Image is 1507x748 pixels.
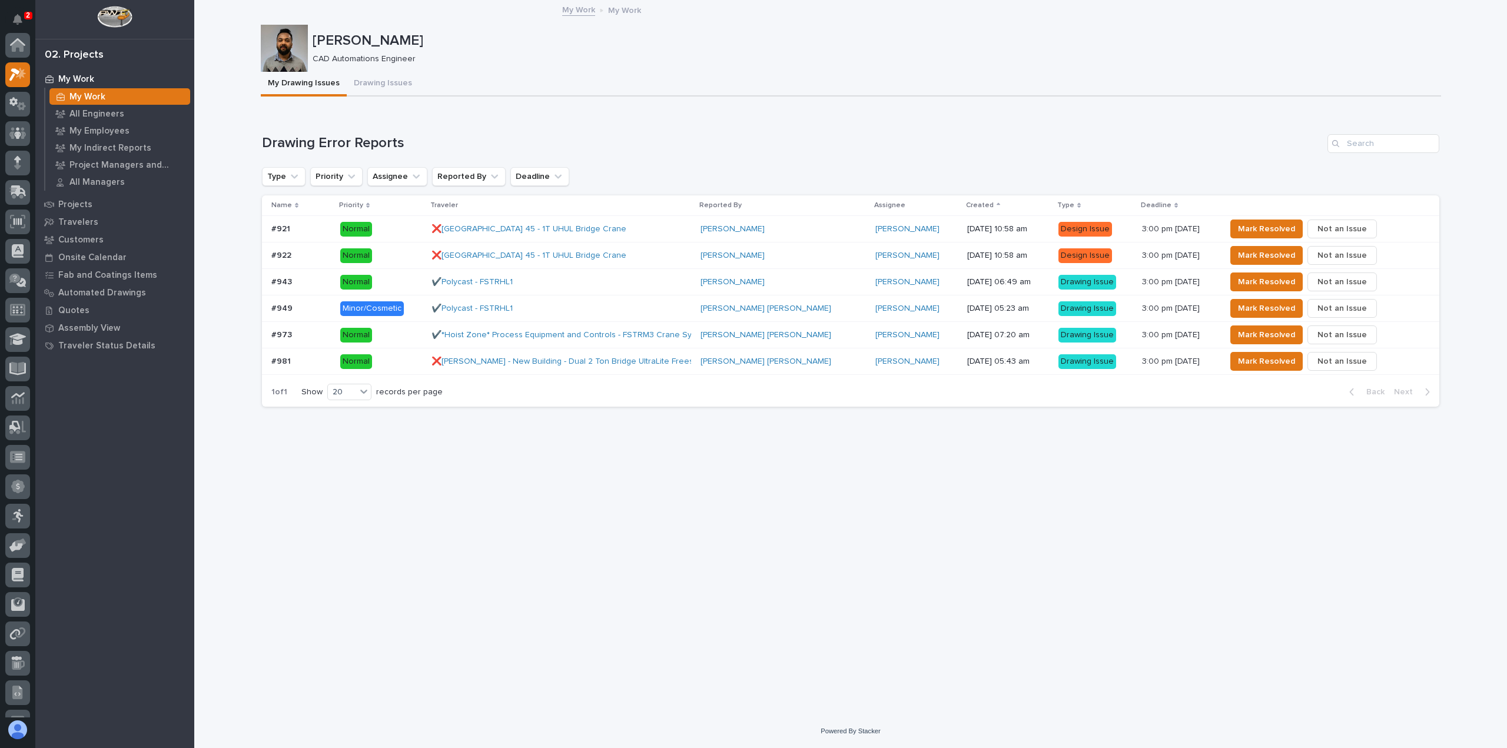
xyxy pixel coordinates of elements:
[1230,246,1303,265] button: Mark Resolved
[1307,325,1377,344] button: Not an Issue
[35,301,194,319] a: Quotes
[271,328,294,340] p: #973
[69,143,151,154] p: My Indirect Reports
[875,277,940,287] a: [PERSON_NAME]
[1307,299,1377,318] button: Not an Issue
[874,199,905,212] p: Assignee
[69,92,105,102] p: My Work
[69,126,130,137] p: My Employees
[271,301,295,314] p: #949
[1230,272,1303,291] button: Mark Resolved
[1058,301,1116,316] div: Drawing Issue
[701,357,831,367] a: [PERSON_NAME] [PERSON_NAME]
[967,277,1049,287] p: [DATE] 06:49 am
[58,74,94,85] p: My Work
[1307,352,1377,371] button: Not an Issue
[1230,325,1303,344] button: Mark Resolved
[35,266,194,284] a: Fab and Coatings Items
[301,387,323,397] p: Show
[1307,220,1377,238] button: Not an Issue
[35,319,194,337] a: Assembly View
[262,378,297,407] p: 1 of 1
[328,386,356,398] div: 20
[431,357,721,367] a: ❌[PERSON_NAME] - New Building - Dual 2 Ton Bridge UltraLite Freestanding
[1238,248,1295,262] span: Mark Resolved
[701,304,831,314] a: [PERSON_NAME] [PERSON_NAME]
[1307,272,1377,291] button: Not an Issue
[1142,248,1202,261] p: 3:00 pm [DATE]
[1238,328,1295,342] span: Mark Resolved
[35,337,194,354] a: Traveler Status Details
[340,222,372,237] div: Normal
[431,330,710,340] a: ✔️*Hoist Zone* Process Equipment and Controls - FSTRM3 Crane System
[1340,387,1389,397] button: Back
[262,295,1439,322] tr: #949#949 Minor/Cosmetic✔️Polycast - FSTRHL1 [PERSON_NAME] [PERSON_NAME] [PERSON_NAME] [DATE] 05:2...
[967,224,1049,234] p: [DATE] 10:58 am
[1230,352,1303,371] button: Mark Resolved
[1238,301,1295,315] span: Mark Resolved
[510,167,569,186] button: Deadline
[26,11,30,19] p: 2
[875,251,940,261] a: [PERSON_NAME]
[701,277,765,287] a: [PERSON_NAME]
[967,357,1049,367] p: [DATE] 05:43 am
[313,54,1432,64] p: CAD Automations Engineer
[1058,328,1116,343] div: Drawing Issue
[58,200,92,210] p: Projects
[58,305,89,316] p: Quotes
[1238,354,1295,368] span: Mark Resolved
[1142,301,1202,314] p: 3:00 pm [DATE]
[15,14,30,33] div: Notifications2
[1230,220,1303,238] button: Mark Resolved
[340,354,372,369] div: Normal
[340,328,372,343] div: Normal
[1058,275,1116,290] div: Drawing Issue
[45,157,194,173] a: Project Managers and Engineers
[1394,387,1420,397] span: Next
[261,72,347,97] button: My Drawing Issues
[69,160,185,171] p: Project Managers and Engineers
[1058,354,1116,369] div: Drawing Issue
[271,275,294,287] p: #943
[701,224,765,234] a: [PERSON_NAME]
[262,322,1439,348] tr: #973#973 Normal✔️*Hoist Zone* Process Equipment and Controls - FSTRM3 Crane System [PERSON_NAME] ...
[340,248,372,263] div: Normal
[262,269,1439,295] tr: #943#943 Normal✔️Polycast - FSTRHL1 [PERSON_NAME] [PERSON_NAME] [DATE] 06:49 amDrawing Issue3:00 ...
[1141,199,1171,212] p: Deadline
[45,105,194,122] a: All Engineers
[1317,275,1367,289] span: Not an Issue
[967,251,1049,261] p: [DATE] 10:58 am
[262,216,1439,242] tr: #921#921 Normal❌[GEOGRAPHIC_DATA] 45 - 1T UHUL Bridge Crane [PERSON_NAME] [PERSON_NAME] [DATE] 10...
[1057,199,1074,212] p: Type
[262,167,306,186] button: Type
[262,242,1439,269] tr: #922#922 Normal❌[GEOGRAPHIC_DATA] 45 - 1T UHUL Bridge Crane [PERSON_NAME] [PERSON_NAME] [DATE] 10...
[1142,328,1202,340] p: 3:00 pm [DATE]
[45,122,194,139] a: My Employees
[1142,275,1202,287] p: 3:00 pm [DATE]
[58,252,127,263] p: Onsite Calendar
[58,270,157,281] p: Fab and Coatings Items
[1469,709,1501,741] iframe: Open customer support
[1142,354,1202,367] p: 3:00 pm [DATE]
[1307,246,1377,265] button: Not an Issue
[376,387,443,397] p: records per page
[1327,134,1439,153] input: Search
[1389,387,1439,397] button: Next
[875,357,940,367] a: [PERSON_NAME]
[58,288,146,298] p: Automated Drawings
[432,167,506,186] button: Reported By
[608,3,641,16] p: My Work
[1317,354,1367,368] span: Not an Issue
[1142,222,1202,234] p: 3:00 pm [DATE]
[45,88,194,105] a: My Work
[1238,275,1295,289] span: Mark Resolved
[271,199,292,212] p: Name
[967,304,1049,314] p: [DATE] 05:23 am
[58,341,155,351] p: Traveler Status Details
[1317,301,1367,315] span: Not an Issue
[875,330,940,340] a: [PERSON_NAME]
[58,323,120,334] p: Assembly View
[35,213,194,231] a: Travelers
[1230,299,1303,318] button: Mark Resolved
